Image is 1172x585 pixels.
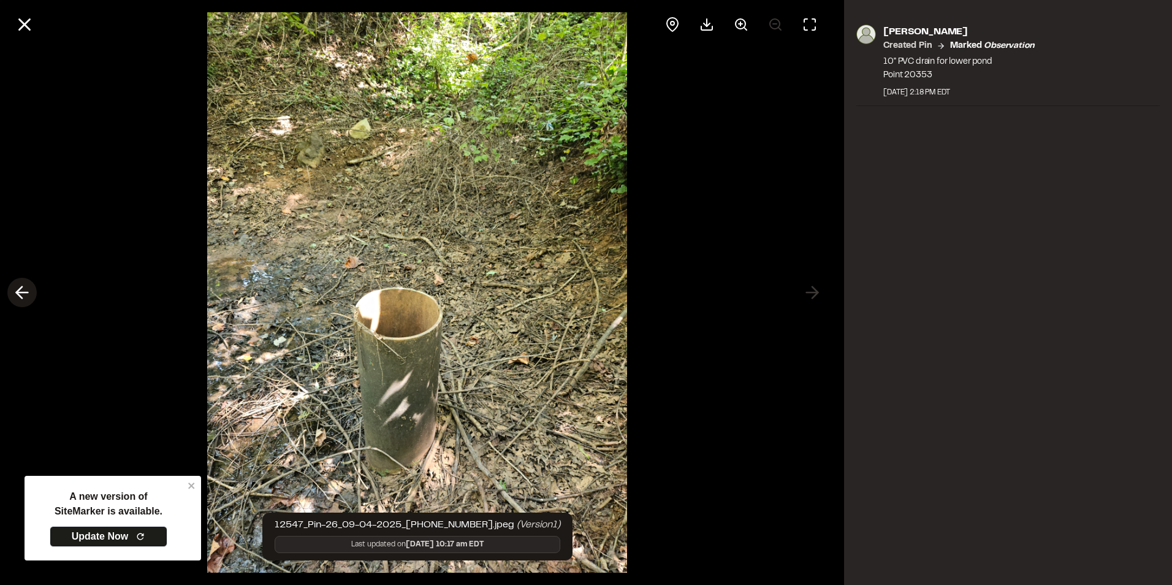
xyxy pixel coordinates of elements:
div: [DATE] 2:18 PM EDT [883,87,1034,98]
button: Close modal [10,10,39,39]
button: Toggle Fullscreen [795,10,824,39]
p: [PERSON_NAME] [883,25,1034,39]
button: Zoom in [726,10,756,39]
p: Marked [950,39,1034,53]
img: photo [856,25,876,44]
p: Created Pin [883,39,932,53]
div: View pin on map [658,10,687,39]
button: Previous photo [7,278,37,307]
p: 10" PVC drain for lower pond Point 20353 [883,55,1034,82]
em: observation [984,42,1034,50]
